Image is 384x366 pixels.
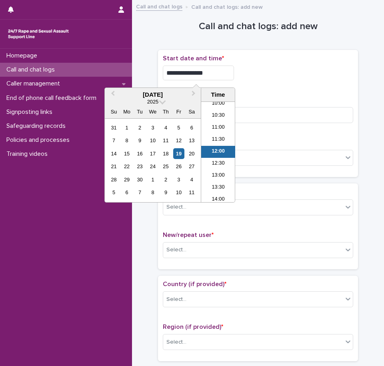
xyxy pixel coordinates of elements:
[163,232,214,238] span: New/repeat user
[3,122,72,130] p: Safeguarding records
[3,52,44,60] p: Homepage
[186,161,197,172] div: Choose Saturday, September 27th, 2025
[186,148,197,159] div: Choose Saturday, September 20th, 2025
[160,174,171,185] div: Choose Thursday, October 2nd, 2025
[160,148,171,159] div: Choose Thursday, September 18th, 2025
[108,106,119,117] div: Su
[134,187,145,198] div: Choose Tuesday, October 7th, 2025
[6,26,70,42] img: rhQMoQhaT3yELyF149Cw
[201,170,235,182] li: 13:00
[3,108,59,116] p: Signposting links
[121,135,132,146] div: Choose Monday, September 8th, 2025
[173,148,184,159] div: Choose Friday, September 19th, 2025
[173,135,184,146] div: Choose Friday, September 12th, 2025
[108,148,119,159] div: Choose Sunday, September 14th, 2025
[160,187,171,198] div: Choose Thursday, October 9th, 2025
[134,161,145,172] div: Choose Tuesday, September 23rd, 2025
[166,246,186,254] div: Select...
[108,187,119,198] div: Choose Sunday, October 5th, 2025
[160,135,171,146] div: Choose Thursday, September 11th, 2025
[147,148,158,159] div: Choose Wednesday, September 17th, 2025
[173,106,184,117] div: Fr
[134,174,145,185] div: Choose Tuesday, September 30th, 2025
[121,187,132,198] div: Choose Monday, October 6th, 2025
[201,98,235,110] li: 10:00
[147,106,158,117] div: We
[186,135,197,146] div: Choose Saturday, September 13th, 2025
[147,174,158,185] div: Choose Wednesday, October 1st, 2025
[108,135,119,146] div: Choose Sunday, September 7th, 2025
[203,91,233,98] div: Time
[108,122,119,133] div: Choose Sunday, August 31st, 2025
[134,106,145,117] div: Tu
[166,203,186,211] div: Select...
[188,89,201,101] button: Next Month
[121,148,132,159] div: Choose Monday, September 15th, 2025
[136,2,182,11] a: Call and chat logs
[201,122,235,134] li: 11:00
[163,281,226,287] span: Country (if provided)
[186,122,197,133] div: Choose Saturday, September 6th, 2025
[121,106,132,117] div: Mo
[121,161,132,172] div: Choose Monday, September 22nd, 2025
[147,187,158,198] div: Choose Wednesday, October 8th, 2025
[147,122,158,133] div: Choose Wednesday, September 3rd, 2025
[201,110,235,122] li: 10:30
[160,161,171,172] div: Choose Thursday, September 25th, 2025
[163,324,223,330] span: Region (if provided)
[160,122,171,133] div: Choose Thursday, September 4th, 2025
[158,21,358,32] h1: Call and chat logs: add new
[201,158,235,170] li: 12:30
[147,135,158,146] div: Choose Wednesday, September 10th, 2025
[160,106,171,117] div: Th
[134,135,145,146] div: Choose Tuesday, September 9th, 2025
[166,295,186,304] div: Select...
[134,122,145,133] div: Choose Tuesday, September 2nd, 2025
[107,121,198,199] div: month 2025-09
[3,136,76,144] p: Policies and processes
[3,150,54,158] p: Training videos
[105,91,201,98] div: [DATE]
[191,2,263,11] p: Call and chat logs: add new
[134,148,145,159] div: Choose Tuesday, September 16th, 2025
[3,94,103,102] p: End of phone call feedback form
[121,174,132,185] div: Choose Monday, September 29th, 2025
[147,99,158,105] span: 2025
[186,174,197,185] div: Choose Saturday, October 4th, 2025
[173,174,184,185] div: Choose Friday, October 3rd, 2025
[201,194,235,206] li: 14:00
[147,161,158,172] div: Choose Wednesday, September 24th, 2025
[173,187,184,198] div: Choose Friday, October 10th, 2025
[186,106,197,117] div: Sa
[163,55,224,62] span: Start date and time
[106,89,118,101] button: Previous Month
[3,66,61,74] p: Call and chat logs
[3,80,66,88] p: Caller management
[108,161,119,172] div: Choose Sunday, September 21st, 2025
[121,122,132,133] div: Choose Monday, September 1st, 2025
[173,122,184,133] div: Choose Friday, September 5th, 2025
[108,174,119,185] div: Choose Sunday, September 28th, 2025
[166,338,186,346] div: Select...
[173,161,184,172] div: Choose Friday, September 26th, 2025
[186,187,197,198] div: Choose Saturday, October 11th, 2025
[201,146,235,158] li: 12:00
[201,134,235,146] li: 11:30
[201,182,235,194] li: 13:30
